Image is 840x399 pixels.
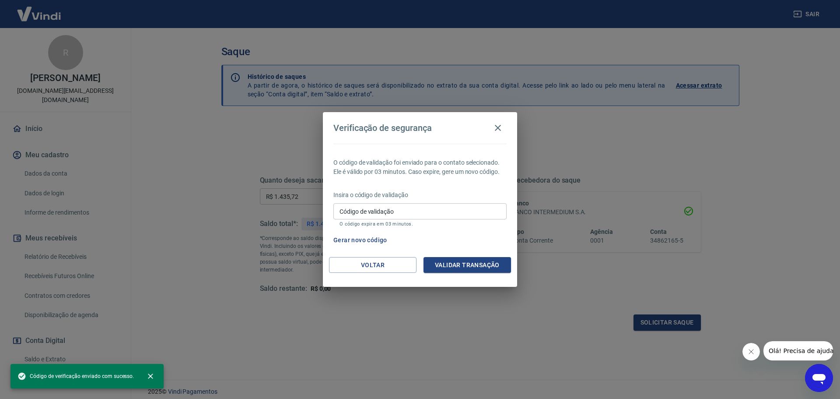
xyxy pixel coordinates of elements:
[333,158,507,177] p: O código de validação foi enviado para o contato selecionado. Ele é válido por 03 minutos. Caso e...
[141,367,160,386] button: close
[763,341,833,360] iframe: Mensagem da empresa
[333,191,507,200] p: Insira o código de validação
[423,257,511,273] button: Validar transação
[17,372,134,381] span: Código de verificação enviado com sucesso.
[333,123,432,133] h4: Verificação de segurança
[329,257,416,273] button: Voltar
[742,343,760,360] iframe: Fechar mensagem
[5,6,73,13] span: Olá! Precisa de ajuda?
[805,364,833,392] iframe: Botão para abrir a janela de mensagens
[339,221,500,227] p: O código expira em 03 minutos.
[330,232,391,248] button: Gerar novo código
